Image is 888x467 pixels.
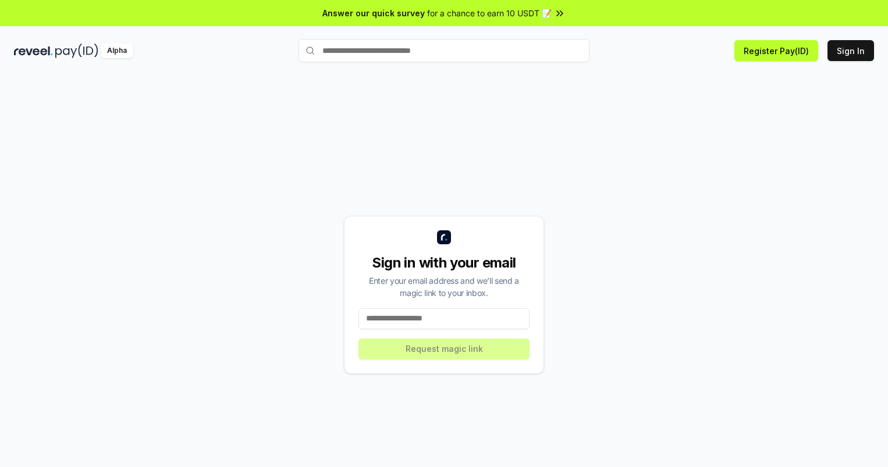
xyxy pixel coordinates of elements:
img: reveel_dark [14,44,53,58]
div: Enter your email address and we’ll send a magic link to your inbox. [358,275,530,299]
button: Register Pay(ID) [734,40,818,61]
button: Sign In [827,40,874,61]
img: pay_id [55,44,98,58]
div: Sign in with your email [358,254,530,272]
span: Answer our quick survey [322,7,425,19]
span: for a chance to earn 10 USDT 📝 [427,7,552,19]
div: Alpha [101,44,133,58]
img: logo_small [437,230,451,244]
